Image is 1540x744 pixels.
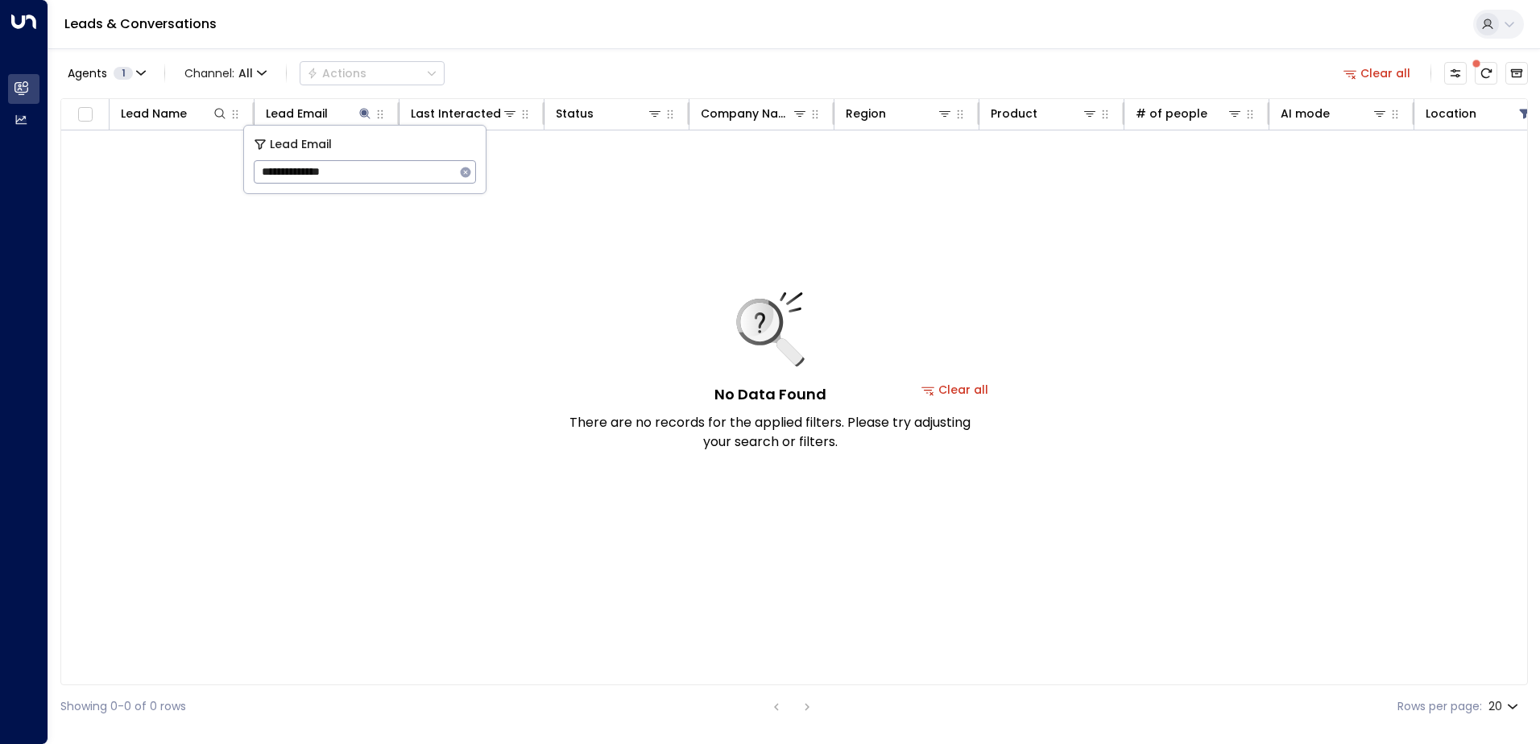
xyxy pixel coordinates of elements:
[1136,104,1243,123] div: # of people
[114,67,133,80] span: 1
[60,62,151,85] button: Agents1
[846,104,886,123] div: Region
[1426,104,1476,123] div: Location
[766,696,818,717] nav: pagination navigation
[1337,62,1418,85] button: Clear all
[1397,698,1482,715] label: Rows per page:
[300,61,445,85] div: Button group with a nested menu
[1475,62,1497,85] span: There are new threads available. Refresh the grid to view the latest updates.
[411,104,518,123] div: Last Interacted
[75,105,95,125] span: Toggle select all
[1136,104,1207,123] div: # of people
[1488,695,1521,718] div: 20
[556,104,594,123] div: Status
[1505,62,1528,85] button: Archived Leads
[307,66,366,81] div: Actions
[569,413,971,452] p: There are no records for the applied filters. Please try adjusting your search or filters.
[300,61,445,85] button: Actions
[1444,62,1467,85] button: Customize
[270,135,332,154] span: Lead Email
[991,104,1037,123] div: Product
[238,67,253,80] span: All
[178,62,273,85] button: Channel:All
[846,104,953,123] div: Region
[266,104,373,123] div: Lead Email
[701,104,808,123] div: Company Name
[714,383,826,405] h5: No Data Found
[1281,104,1388,123] div: AI mode
[701,104,792,123] div: Company Name
[1281,104,1330,123] div: AI mode
[556,104,663,123] div: Status
[121,104,187,123] div: Lead Name
[68,68,107,79] span: Agents
[266,104,328,123] div: Lead Email
[991,104,1098,123] div: Product
[64,14,217,33] a: Leads & Conversations
[411,104,501,123] div: Last Interacted
[60,698,186,715] div: Showing 0-0 of 0 rows
[1426,104,1533,123] div: Location
[121,104,228,123] div: Lead Name
[178,62,273,85] span: Channel:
